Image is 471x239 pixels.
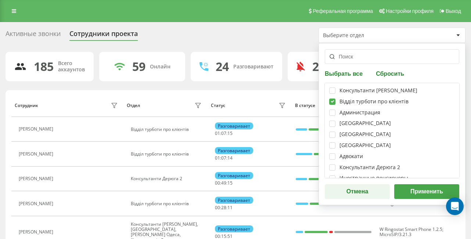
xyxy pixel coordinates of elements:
div: В статусе [295,103,372,108]
span: 28 [221,204,226,211]
div: : : [215,181,233,186]
span: 15 [227,130,233,136]
div: Всего аккаунтов [58,60,85,73]
span: 07 [221,155,226,161]
input: Поиск [325,49,459,64]
div: Разговаривают [233,64,273,70]
span: Настройки профиля [386,8,434,14]
span: 00 [215,180,220,186]
div: [GEOGRAPHIC_DATA] [339,142,391,149]
div: [PERSON_NAME] [19,229,55,235]
div: [GEOGRAPHIC_DATA] [339,131,391,138]
div: Відділ турботи про клієнтів [131,151,204,157]
span: Выход [446,8,461,14]
span: 49 [221,180,226,186]
span: Реферальная программа [313,8,373,14]
div: Разговаривает [215,147,253,154]
span: 11 [227,204,233,211]
div: : : [215,205,233,210]
div: Разговаривает [215,197,253,204]
div: Иностранные пенсионеры [339,175,408,181]
div: Адвокати [339,153,363,160]
div: 59 [132,60,145,74]
div: : : [215,156,233,161]
div: Разговаривает [215,122,253,129]
div: Відділ турботи про клієнтів [339,99,409,105]
div: : : [215,131,233,136]
span: 00 [215,204,220,211]
div: Відділ турботи про клієнтів [131,201,204,206]
div: Разговаривает [215,225,253,232]
span: 15 [227,180,233,186]
div: Консультанти Дерюга 2 [339,164,400,171]
div: Консультанти Дерюга 2 [131,176,204,181]
div: 21 [312,60,326,74]
button: Сбросить [374,70,406,77]
div: Администрация [339,110,380,116]
div: Статус [211,103,225,108]
div: Сотрудник [15,103,38,108]
div: [PERSON_NAME] [19,176,55,181]
div: [PERSON_NAME] [19,126,55,132]
div: 24 [216,60,229,74]
div: Консультанти [PERSON_NAME] [339,88,417,94]
button: Применить [394,184,459,199]
span: W Ringostat Smart Phone 1.2.5 [380,226,442,232]
div: Выберите отдел [323,32,411,39]
button: Выбрать все [325,70,365,77]
div: Онлайн [150,64,170,70]
div: Open Intercom Messenger [446,197,464,215]
div: Активные звонки [6,30,61,41]
div: 185 [34,60,54,74]
span: MicroSIP/3.21.3 [380,231,411,238]
div: Сотрудники проекта [69,30,138,41]
span: 01 [215,130,220,136]
span: 07 [221,130,226,136]
div: Разговаривает [215,172,253,179]
div: [PERSON_NAME] [19,201,55,206]
div: [PERSON_NAME] [19,151,55,157]
div: Отдел [127,103,140,108]
div: Відділ турботи про клієнтів [131,127,204,132]
div: : : [215,234,233,239]
span: 01 [215,155,220,161]
span: 14 [227,155,233,161]
div: [GEOGRAPHIC_DATA] [339,120,391,126]
button: Отмена [325,184,390,199]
